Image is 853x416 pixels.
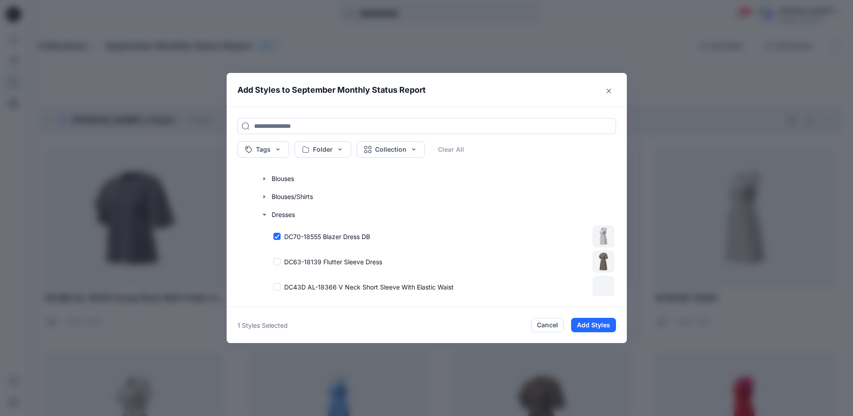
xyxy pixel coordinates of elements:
button: Collection [357,141,425,158]
p: DC43D AL-18366 V Neck Short Sleeve With Elastic Waist [284,282,454,292]
button: Close [602,84,616,98]
button: Add Styles [571,318,616,332]
button: Folder [295,141,351,158]
button: Cancel [531,318,564,332]
button: Tags [237,141,289,158]
p: DC70-18555 Blazer Dress DB [284,232,370,241]
p: DC63-18139 Flutter Sleeve Dress [284,257,382,267]
p: 1 Styles Selected [237,321,288,330]
header: Add Styles to September Monthly Status Report [227,73,627,107]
